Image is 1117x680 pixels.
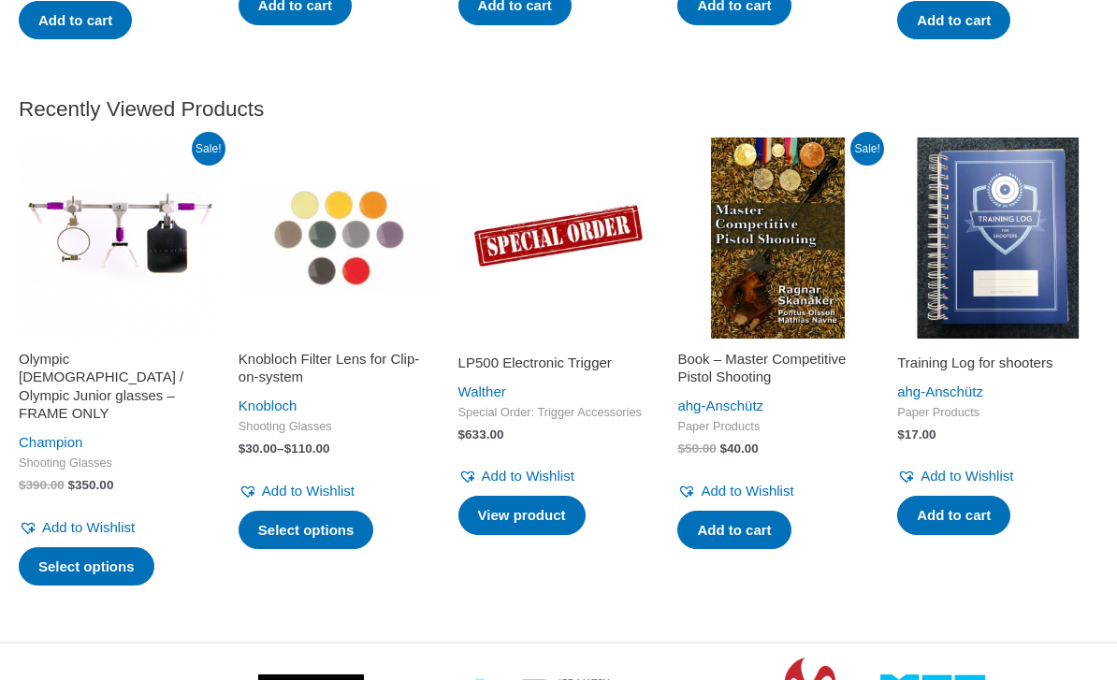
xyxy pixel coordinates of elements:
[897,354,1098,373] h2: Training Log for shooters
[719,442,758,456] bdi: 40.00
[262,484,355,499] span: Add to Wishlist
[458,354,660,373] h2: LP500 Electronic Trigger
[677,138,878,340] img: Master Competitive Pistol Shooting
[19,96,1098,123] h2: Recently Viewed Products
[19,435,82,451] a: Champion
[42,520,135,536] span: Add to Wishlist
[897,2,1010,41] a: Add to cart: “Poster - Istvan Peni standing position”
[701,484,793,499] span: Add to Wishlist
[239,351,440,395] a: Knobloch Filter Lens for Clip-on-system
[677,420,878,436] span: Paper Products
[284,442,330,456] bdi: 110.00
[897,497,1010,536] a: Add to cart: “Training Log for shooters”
[921,469,1013,485] span: Add to Wishlist
[19,138,220,340] img: Olympic Lady / Olympic Junior glasses
[677,512,791,551] a: Add to cart: “Book - Master Competitive Pistol Shooting”
[897,464,1013,490] a: Add to Wishlist
[239,512,374,551] a: Select options for “Knobloch Filter Lens for Clip-on-system”
[239,442,277,456] bdi: 30.00
[677,442,685,456] span: $
[897,354,1098,380] a: Training Log for shooters
[239,398,297,414] a: Knobloch
[19,351,220,431] a: Olympic [DEMOGRAPHIC_DATA] / Olympic Junior glasses – FRAME ONLY
[897,428,905,442] span: $
[677,479,793,505] a: Add to Wishlist
[897,138,1098,340] img: Training Log for shooters
[19,515,135,542] a: Add to Wishlist
[458,428,504,442] bdi: 633.00
[850,133,884,166] span: Sale!
[239,351,440,387] h2: Knobloch Filter Lens for Clip-on-system
[482,469,574,485] span: Add to Wishlist
[19,456,220,472] span: Shooting Glasses
[677,351,878,395] a: Book – Master Competitive Pistol Shooting
[897,428,936,442] bdi: 17.00
[192,133,225,166] span: Sale!
[458,406,660,422] span: Special Order: Trigger Accessories
[239,420,440,436] span: Shooting Glasses
[458,497,586,536] a: Read more about “LP500 Electronic Trigger”
[68,479,76,493] span: $
[677,442,716,456] bdi: 50.00
[239,441,440,458] span: –
[284,442,292,456] span: $
[719,442,727,456] span: $
[458,384,506,400] a: Walther
[19,2,132,41] a: Add to cart: “Book - INSIGHTS - A Deep Dive Into Champions' Minds”
[897,384,983,400] a: ahg-Anschütz
[458,464,574,490] a: Add to Wishlist
[677,351,878,387] h2: Book – Master Competitive Pistol Shooting
[239,138,440,340] img: Filter Lens for Clip-on-system
[239,479,355,505] a: Add to Wishlist
[458,354,660,380] a: LP500 Electronic Trigger
[458,428,466,442] span: $
[19,479,26,493] span: $
[19,479,65,493] bdi: 390.00
[239,442,246,456] span: $
[19,351,220,424] h2: Olympic [DEMOGRAPHIC_DATA] / Olympic Junior glasses – FRAME ONLY
[68,479,114,493] bdi: 350.00
[19,548,154,587] a: Select options for “Olympic Lady / Olympic Junior glasses - FRAME ONLY”
[897,406,1098,422] span: Paper Products
[677,398,763,414] a: ahg-Anschütz
[458,138,660,340] img: LP500 Electronic Trigger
